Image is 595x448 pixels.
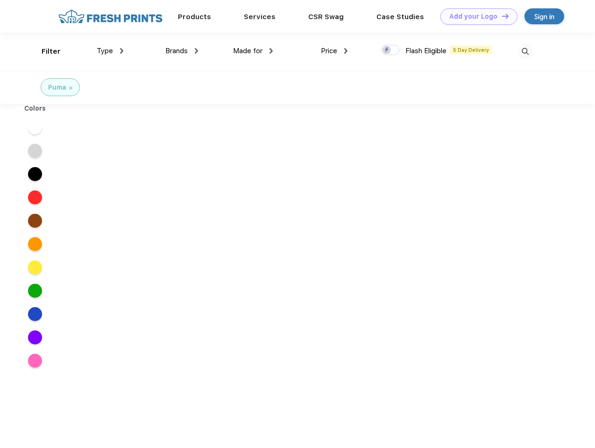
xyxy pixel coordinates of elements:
[502,14,509,19] img: DT
[534,11,554,22] div: Sign in
[165,47,188,55] span: Brands
[195,48,198,54] img: dropdown.png
[42,46,61,57] div: Filter
[178,13,211,21] a: Products
[269,48,273,54] img: dropdown.png
[517,44,533,59] img: desktop_search.svg
[56,8,165,25] img: fo%20logo%202.webp
[244,13,276,21] a: Services
[405,47,446,55] span: Flash Eligible
[450,46,492,54] span: 5 Day Delivery
[97,47,113,55] span: Type
[69,86,72,90] img: filter_cancel.svg
[233,47,262,55] span: Made for
[321,47,337,55] span: Price
[120,48,123,54] img: dropdown.png
[449,13,497,21] div: Add your Logo
[524,8,564,24] a: Sign in
[17,104,53,113] div: Colors
[344,48,347,54] img: dropdown.png
[48,83,66,92] div: Puma
[308,13,344,21] a: CSR Swag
